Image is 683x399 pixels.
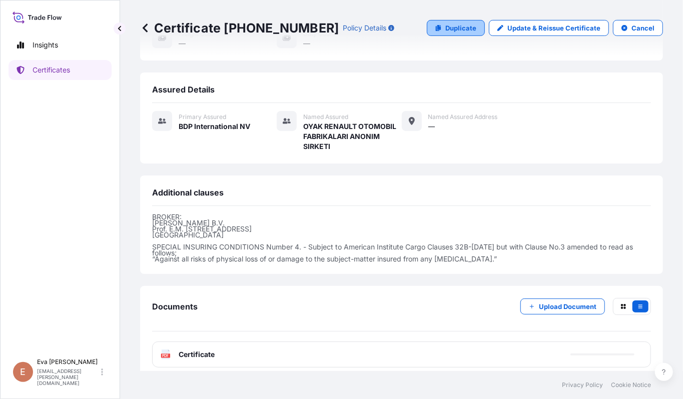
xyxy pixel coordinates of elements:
[152,214,651,262] p: BROKER: [PERSON_NAME] B.V. Prof. E.M. [STREET_ADDRESS] [GEOGRAPHIC_DATA] SPECIAL INSURING CONDITI...
[445,23,476,33] p: Duplicate
[428,121,435,131] span: —
[37,368,99,386] p: [EMAIL_ADDRESS][PERSON_NAME][DOMAIN_NAME]
[303,113,348,121] span: Named Assured
[37,358,99,366] p: Eva [PERSON_NAME]
[179,113,226,121] span: Primary assured
[152,187,224,197] span: Additional clauses
[520,298,605,314] button: Upload Document
[9,35,112,55] a: Insights
[152,301,198,311] span: Documents
[152,84,215,94] span: Assured Details
[428,113,498,121] span: Named Assured Address
[539,301,596,311] p: Upload Document
[33,40,58,50] p: Insights
[507,23,600,33] p: Update & Reissue Certificate
[611,381,651,389] a: Cookie Notice
[179,121,250,131] span: BDP International NV
[303,121,401,151] span: OYAK RENAULT OTOMOBIL FABRIKALARI ANONIM SIRKETI
[140,20,339,36] p: Certificate [PHONE_NUMBER]
[9,60,112,80] a: Certificates
[33,65,70,75] p: Certificates
[631,23,654,33] p: Cancel
[21,367,26,377] span: E
[489,20,609,36] a: Update & Reissue Certificate
[163,354,169,357] text: PDF
[179,349,215,359] span: Certificate
[562,381,603,389] a: Privacy Policy
[343,23,386,33] p: Policy Details
[427,20,485,36] a: Duplicate
[613,20,663,36] button: Cancel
